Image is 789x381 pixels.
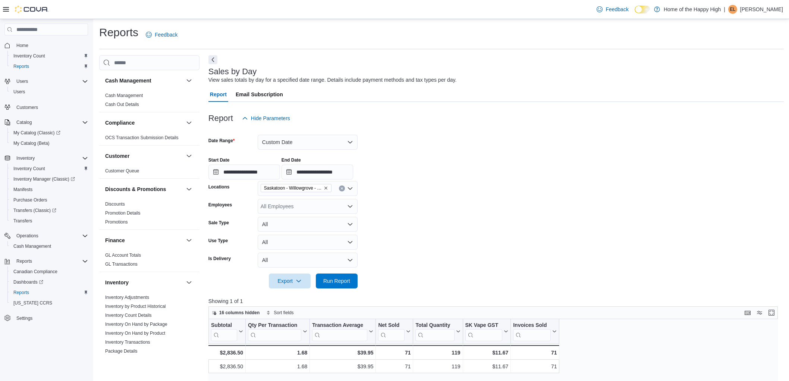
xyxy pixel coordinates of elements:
[208,76,457,84] div: View sales totals by day for a specified date range. Details include payment methods and tax type...
[105,295,149,300] a: Inventory Adjustments
[208,256,231,262] label: Is Delivery
[105,77,151,84] h3: Cash Management
[513,322,557,341] button: Invoices Sold
[7,266,91,277] button: Canadian Compliance
[465,322,502,341] div: SK Vape GST
[99,25,138,40] h1: Reports
[185,278,194,287] button: Inventory
[105,185,183,193] button: Discounts & Promotions
[7,205,91,216] a: Transfers (Classic)
[10,242,88,251] span: Cash Management
[13,257,88,266] span: Reports
[378,322,411,341] button: Net Sold
[10,288,88,297] span: Reports
[465,322,508,341] button: SK Vape GST
[211,348,243,357] div: $2,836.50
[10,62,88,71] span: Reports
[513,348,557,357] div: 71
[16,78,28,84] span: Users
[347,203,353,209] button: Open list of options
[1,117,91,128] button: Catalog
[10,51,88,60] span: Inventory Count
[16,43,28,49] span: Home
[10,128,63,137] a: My Catalog (Classic)
[10,62,32,71] a: Reports
[324,186,328,190] button: Remove Saskatoon - Willowgrove - Fire & Flower from selection in this group
[248,348,307,357] div: 1.68
[10,196,88,204] span: Purchase Orders
[269,274,311,288] button: Export
[13,53,45,59] span: Inventory Count
[312,322,367,341] div: Transaction Average
[105,312,152,318] span: Inventory Count Details
[13,313,88,323] span: Settings
[10,87,88,96] span: Users
[10,216,35,225] a: Transfers
[282,165,353,179] input: Press the down key to open a popover containing a calendar.
[105,93,143,99] span: Cash Management
[208,202,232,208] label: Employees
[316,274,358,288] button: Run Report
[415,322,460,341] button: Total Quantity
[724,5,725,14] p: |
[105,348,138,354] span: Package Details
[105,279,183,286] button: Inventory
[1,313,91,324] button: Settings
[185,118,194,127] button: Compliance
[378,322,405,329] div: Net Sold
[10,216,88,225] span: Transfers
[7,216,91,226] button: Transfers
[16,119,32,125] span: Catalog
[258,235,358,250] button: All
[211,322,237,341] div: Subtotal
[16,233,38,239] span: Operations
[415,322,454,341] div: Total Quantity
[7,184,91,195] button: Manifests
[740,5,783,14] p: [PERSON_NAME]
[13,300,52,306] span: [US_STATE] CCRS
[1,76,91,87] button: Users
[105,262,138,267] a: GL Transactions
[210,87,227,102] span: Report
[99,200,199,229] div: Discounts & Promotions
[208,157,230,163] label: Start Date
[105,219,128,225] span: Promotions
[10,139,53,148] a: My Catalog (Beta)
[105,135,179,141] span: OCS Transaction Submission Details
[606,6,628,13] span: Feedback
[208,114,233,123] h3: Report
[258,253,358,268] button: All
[13,176,75,182] span: Inventory Manager (Classic)
[208,67,257,76] h3: Sales by Day
[7,128,91,138] a: My Catalog (Classic)
[264,184,322,192] span: Saskatoon - Willowgrove - Fire & Flower
[99,251,199,272] div: Finance
[415,322,454,329] div: Total Quantity
[10,267,60,276] a: Canadian Compliance
[513,322,551,341] div: Invoices Sold
[339,185,345,191] button: Clear input
[7,287,91,298] button: Reports
[664,5,721,14] p: Home of the Happy High
[105,77,183,84] button: Cash Management
[208,55,217,64] button: Next
[13,130,60,136] span: My Catalog (Classic)
[99,91,199,112] div: Cash Management
[13,166,45,172] span: Inventory Count
[274,310,293,316] span: Sort fields
[208,184,230,190] label: Locations
[10,267,88,276] span: Canadian Compliance
[1,40,91,51] button: Home
[378,348,411,357] div: 71
[105,252,141,258] span: GL Account Totals
[465,348,508,357] div: $11.67
[1,231,91,241] button: Operations
[378,322,405,341] div: Net Sold
[105,210,141,216] a: Promotion Details
[99,166,199,178] div: Customer
[261,184,331,192] span: Saskatoon - Willowgrove - Fire & Flower
[211,322,237,329] div: Subtotal
[13,187,32,193] span: Manifests
[105,202,125,207] a: Discounts
[312,362,373,371] div: $39.95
